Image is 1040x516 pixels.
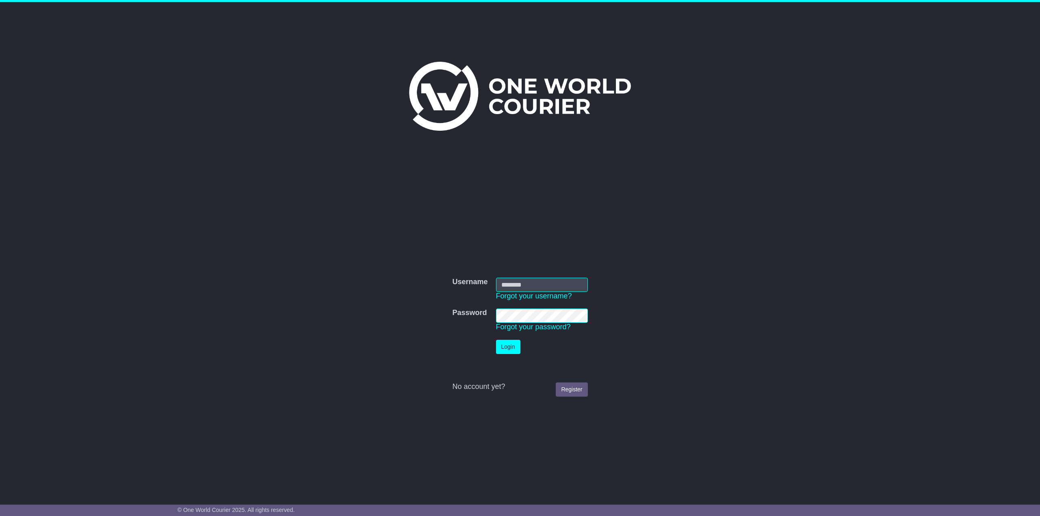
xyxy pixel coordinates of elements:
[496,340,520,354] button: Login
[452,382,587,391] div: No account yet?
[556,382,587,397] a: Register
[452,309,487,317] label: Password
[409,62,631,131] img: One World
[452,278,487,287] label: Username
[496,323,571,331] a: Forgot your password?
[496,292,572,300] a: Forgot your username?
[178,507,295,513] span: © One World Courier 2025. All rights reserved.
